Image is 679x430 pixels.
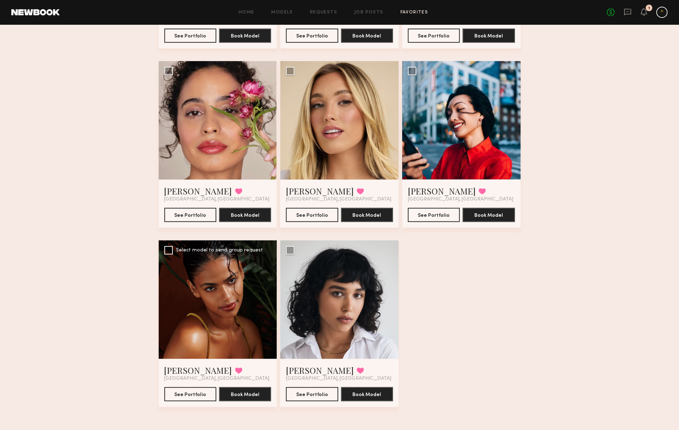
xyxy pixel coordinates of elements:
a: Book Model [341,33,393,39]
button: Book Model [463,29,515,43]
button: See Portfolio [286,208,338,222]
a: Book Model [463,33,515,39]
a: Home [239,10,254,15]
button: Book Model [341,387,393,401]
button: Book Model [219,29,271,43]
button: Book Model [341,208,393,222]
button: Book Model [341,29,393,43]
a: Book Model [219,212,271,218]
a: Book Model [219,33,271,39]
span: [GEOGRAPHIC_DATA], [GEOGRAPHIC_DATA] [286,376,391,382]
span: [GEOGRAPHIC_DATA], [GEOGRAPHIC_DATA] [286,197,391,202]
a: Book Model [341,391,393,397]
button: See Portfolio [286,387,338,401]
a: [PERSON_NAME] [286,185,354,197]
button: See Portfolio [408,29,460,43]
a: [PERSON_NAME] [164,365,232,376]
a: Job Posts [354,10,384,15]
span: [GEOGRAPHIC_DATA], [GEOGRAPHIC_DATA] [164,376,270,382]
div: Select model to send group request [176,248,263,253]
button: Book Model [219,387,271,401]
a: Book Model [463,212,515,218]
span: [GEOGRAPHIC_DATA], [GEOGRAPHIC_DATA] [164,197,270,202]
button: See Portfolio [164,29,216,43]
button: See Portfolio [286,29,338,43]
a: Models [271,10,293,15]
span: [GEOGRAPHIC_DATA], [GEOGRAPHIC_DATA] [408,197,513,202]
a: Requests [310,10,337,15]
button: See Portfolio [164,208,216,222]
div: 1 [648,6,650,10]
a: Book Model [341,212,393,218]
button: Book Model [219,208,271,222]
button: See Portfolio [408,208,460,222]
a: Favorites [400,10,428,15]
a: [PERSON_NAME] [164,185,232,197]
a: [PERSON_NAME] [408,185,476,197]
button: Book Model [463,208,515,222]
a: [PERSON_NAME] [286,365,354,376]
a: Book Model [219,391,271,397]
button: See Portfolio [164,387,216,401]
